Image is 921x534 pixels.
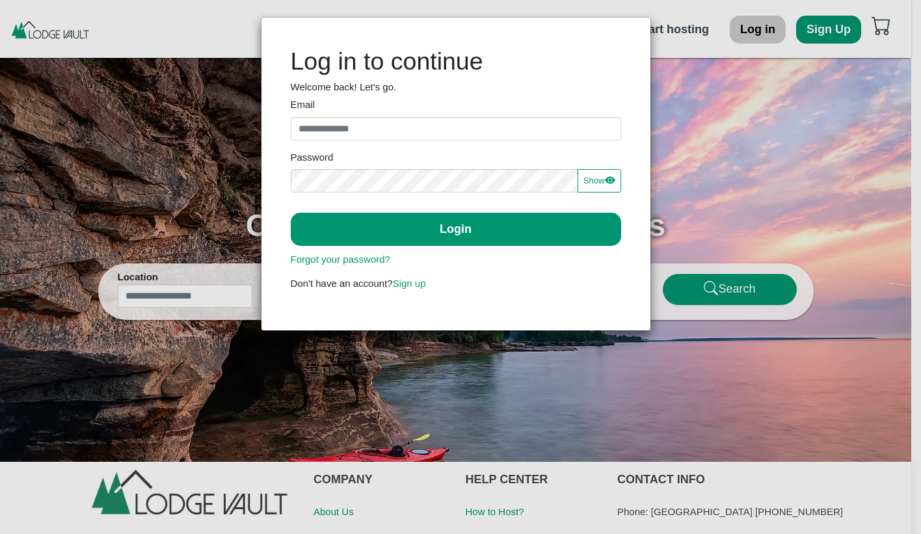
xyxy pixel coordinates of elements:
h6: Welcome back! Let's go. [291,81,621,93]
p: Don't have an account? [291,276,621,291]
a: Sign up [393,278,426,289]
legend: Password [291,150,621,169]
label: Email [291,98,621,113]
a: Forgot your password? [291,254,390,265]
button: Login [291,213,621,246]
b: Login [440,222,472,235]
button: Showeye fill [578,169,621,193]
h1: Log in to continue [291,47,621,76]
svg: eye fill [605,175,615,185]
